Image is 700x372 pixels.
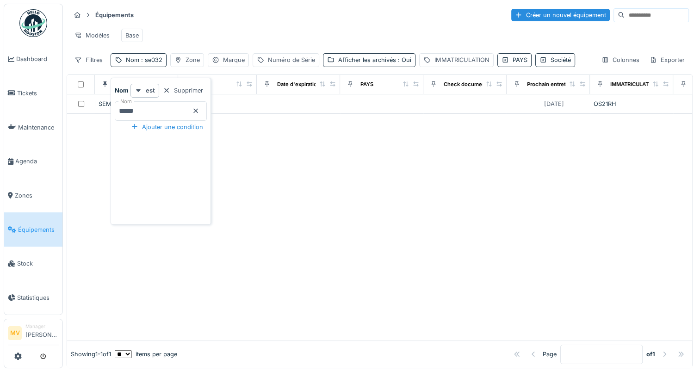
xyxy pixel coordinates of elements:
span: Stock [17,259,59,268]
div: Showing 1 - 1 of 1 [71,350,111,359]
strong: Équipements [92,11,137,19]
div: Date d'expiration [277,81,320,88]
div: PAYS [513,56,527,64]
div: IMMATRICULATION [434,56,489,64]
div: Filtres [70,53,107,67]
li: [PERSON_NAME] [25,323,59,343]
strong: of 1 [646,350,655,359]
span: Zones [15,191,59,200]
div: OS21RH [594,99,669,108]
span: Maintenance [18,123,59,132]
div: Nom [126,56,162,64]
div: Base [125,31,139,40]
div: Prochain entretien [527,81,574,88]
div: IMMATRICULATION [610,81,658,88]
span: Équipements [18,225,59,234]
div: Créer un nouvel équipement [511,9,610,21]
div: Colonnes [597,53,644,67]
div: Manager [25,323,59,330]
div: Ajouter une condition [127,121,207,133]
div: items per page [115,350,177,359]
div: Modèles [70,29,114,42]
div: Zone [186,56,200,64]
label: Nom [118,98,134,105]
div: Numéro de Série [268,56,315,64]
div: PAYS [360,81,373,88]
img: Badge_color-CXgf-gQk.svg [19,9,47,37]
div: Société [551,56,571,64]
div: Supprimer [159,84,207,97]
span: : Oui [396,56,411,63]
li: MV [8,326,22,340]
strong: Nom [115,86,129,95]
span: : se032 [139,56,162,63]
div: SEMI-TRAILER [99,99,174,108]
div: Afficher les archivés [338,56,411,64]
div: Page [543,350,557,359]
span: Statistiques [17,293,59,302]
strong: est [146,86,155,95]
div: Exporter [645,53,689,67]
span: Dashboard [16,55,59,63]
span: Tickets [17,89,59,98]
div: Check document date [444,81,500,88]
div: [DATE] [544,99,564,108]
div: Marque [223,56,245,64]
span: Agenda [15,157,59,166]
